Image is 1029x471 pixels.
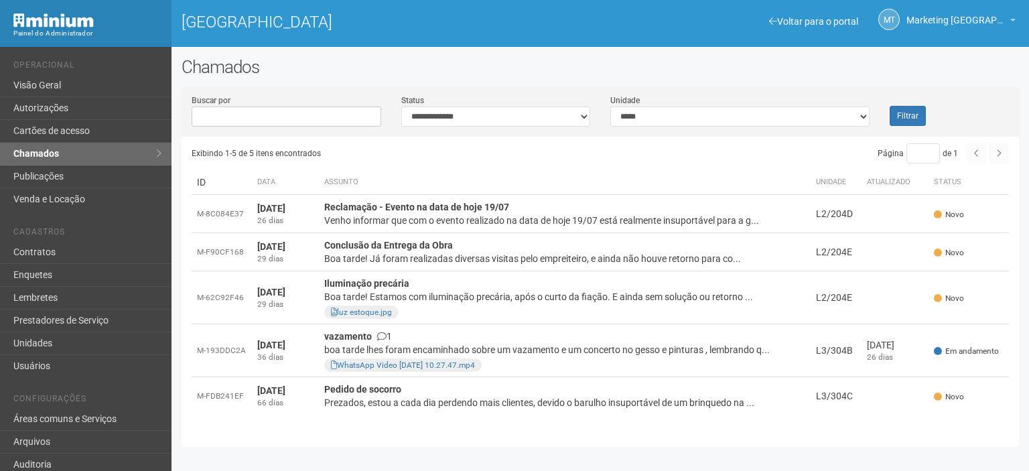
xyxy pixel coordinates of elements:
span: Marketing Taquara Plaza [906,2,1007,25]
th: Status [929,170,1009,195]
label: Status [401,94,424,107]
span: Novo [934,293,964,304]
label: Buscar por [192,94,230,107]
td: L3/304B [811,324,862,377]
th: Unidade [811,170,862,195]
td: L3/304C [811,377,862,415]
td: ID [192,170,252,195]
div: 29 dias [257,299,314,310]
button: Filtrar [890,106,926,126]
td: L2/204E [811,233,862,271]
div: 66 dias [257,397,314,409]
strong: [DATE] [257,340,285,350]
li: Configurações [13,394,161,408]
div: Painel do Administrador [13,27,161,40]
div: 36 dias [257,352,314,363]
h1: [GEOGRAPHIC_DATA] [182,13,590,31]
td: L2/204D [811,195,862,233]
th: Data [252,170,319,195]
a: WhatsApp Video [DATE] 10.27.47.mp4 [331,360,475,370]
strong: Reclamação - Evento na data de hoje 19/07 [324,202,509,212]
span: Novo [934,247,964,259]
strong: Conclusão da Entrega da Obra [324,240,453,251]
td: M-F90CF168 [192,233,252,271]
td: M-FDB241EF [192,377,252,415]
td: M-8C084E37 [192,195,252,233]
a: MT [878,9,900,30]
li: Cadastros [13,227,161,241]
span: 26 dias [867,352,893,362]
strong: [DATE] [257,385,285,396]
div: Exibindo 1-5 de 5 itens encontrados [192,143,596,163]
a: luz estoque.jpg [331,308,392,317]
a: Voltar para o portal [769,16,858,27]
td: M-62C92F46 [192,271,252,324]
div: Venho informar que com o evento realizado na data de hoje 19/07 está realmente insuportável para ... [324,214,805,227]
strong: Iluminação precária [324,278,409,289]
td: M-193DDC2A [192,324,252,377]
th: Assunto [319,170,811,195]
div: Prezados, estou a cada dia perdendo mais clientes, devido o barulho insuportável de um brinquedo ... [324,396,805,409]
li: Operacional [13,60,161,74]
span: Página de 1 [878,149,958,158]
strong: [DATE] [257,287,285,297]
span: 1 [377,331,392,342]
strong: [DATE] [257,203,285,214]
div: boa tarde lhes foram encaminhado sobre um vazamento e um concerto no gesso e pinturas , lembrando... [324,343,805,356]
strong: [DATE] [257,241,285,252]
td: L2/204E [811,271,862,324]
div: [DATE] [867,338,923,352]
div: 26 dias [257,215,314,226]
strong: Pedido de socorro [324,384,401,395]
strong: vazamento [324,331,372,342]
span: Em andamento [934,346,999,357]
div: Boa tarde! Estamos com iluminação precária, após o curto da fiação. E ainda sem solução ou retorn... [324,290,805,304]
label: Unidade [610,94,640,107]
span: Novo [934,209,964,220]
th: Atualizado [862,170,929,195]
h2: Chamados [182,57,1019,77]
a: Marketing [GEOGRAPHIC_DATA] [906,17,1016,27]
div: 29 dias [257,253,314,265]
img: Minium [13,13,94,27]
div: Boa tarde! Já foram realizadas diversas visitas pelo empreiteiro, e ainda não houve retorno para ... [324,252,805,265]
span: Novo [934,391,964,403]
